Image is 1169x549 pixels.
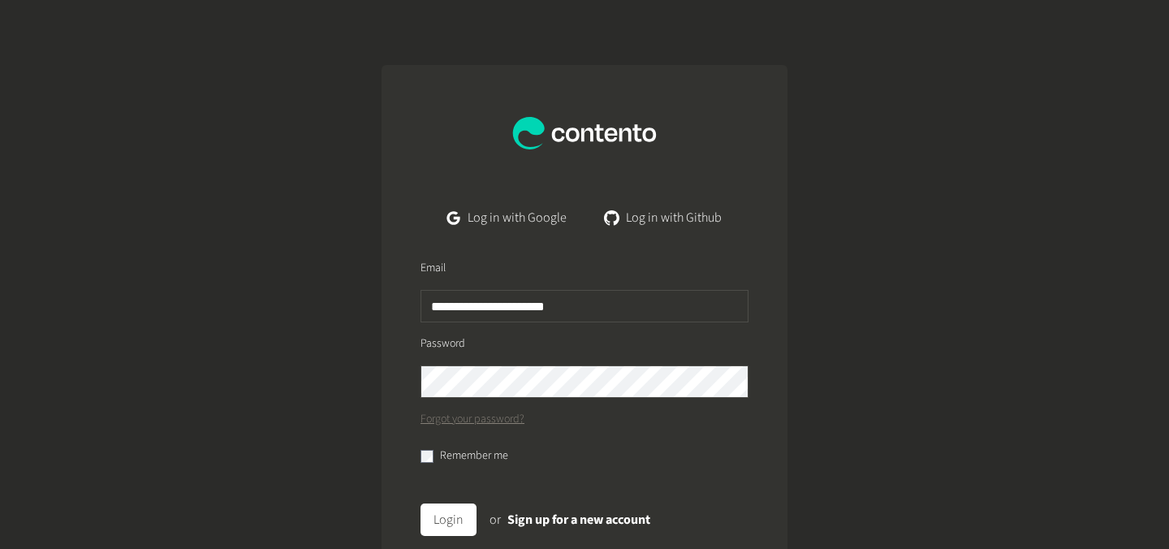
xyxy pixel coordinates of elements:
[434,201,580,234] a: Log in with Google
[421,504,477,536] button: Login
[593,201,735,234] a: Log in with Github
[507,511,650,529] a: Sign up for a new account
[440,447,508,465] label: Remember me
[421,335,465,352] label: Password
[421,260,446,277] label: Email
[421,411,524,428] a: Forgot your password?
[490,511,501,529] span: or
